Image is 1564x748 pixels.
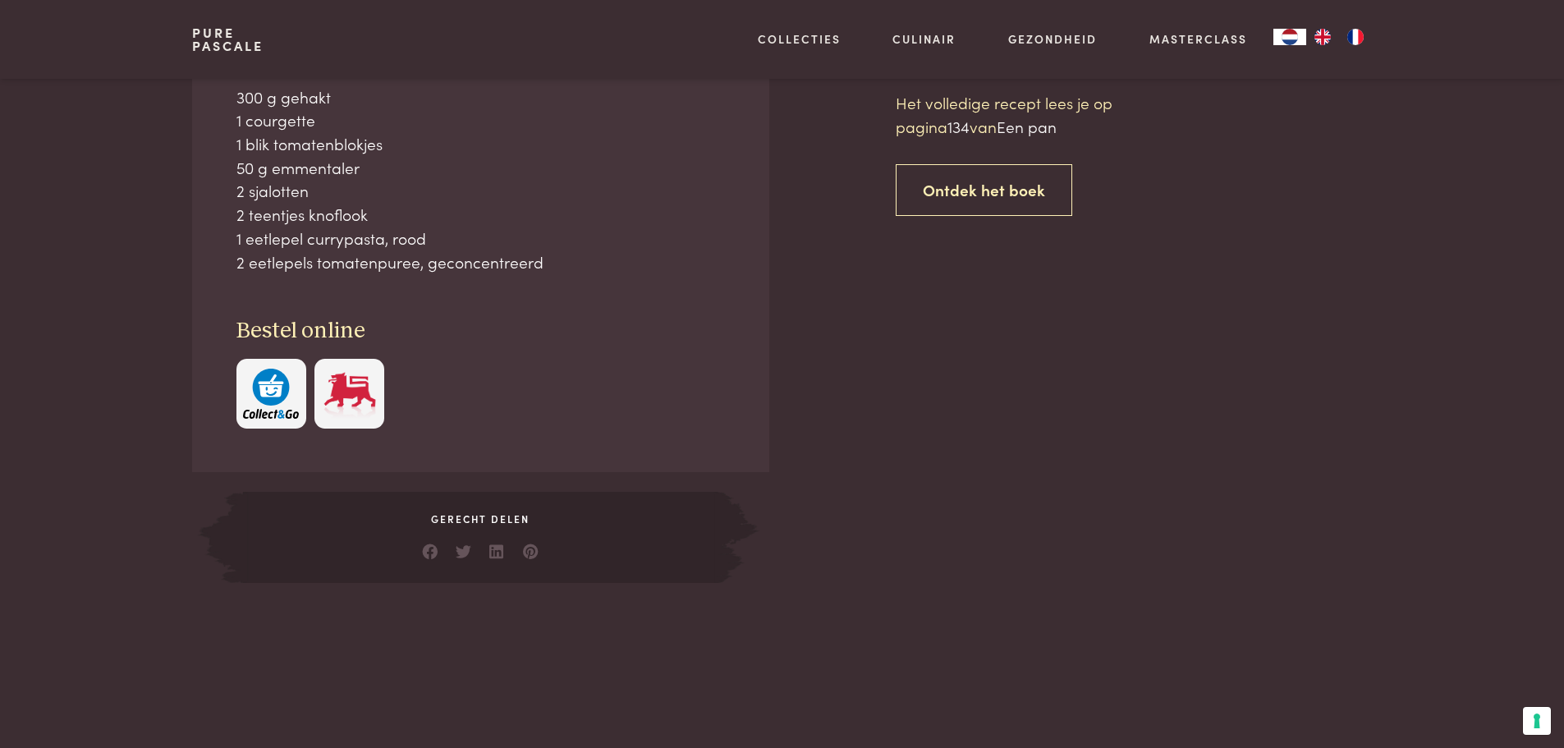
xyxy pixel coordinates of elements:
div: 2 teentjes knoflook [236,203,726,227]
span: Gerecht delen [243,512,718,526]
a: Collecties [758,30,841,48]
a: NL [1273,29,1306,45]
a: EN [1306,29,1339,45]
a: Culinair [892,30,956,48]
div: 300 g gehakt [236,85,726,109]
div: 2 eetlepels tomatenpuree, geconcentreerd [236,250,726,274]
span: 134 [947,115,970,137]
img: Delhaize [322,369,378,419]
span: Een pan [997,115,1057,137]
h3: Bestel online [236,317,726,346]
a: Masterclass [1149,30,1247,48]
a: Gezondheid [1008,30,1097,48]
p: Het volledige recept lees je op pagina van [896,91,1175,138]
div: 2 sjalotten [236,179,726,203]
div: 50 g emmentaler [236,156,726,180]
div: 1 eetlepel currypasta, rood [236,227,726,250]
a: FR [1339,29,1372,45]
a: PurePascale [192,26,264,53]
aside: Language selected: Nederlands [1273,29,1372,45]
div: 1 blik tomatenblokjes [236,132,726,156]
a: Ontdek het boek [896,164,1072,216]
button: Uw voorkeuren voor toestemming voor trackingtechnologieën [1523,707,1551,735]
div: 1 courgette [236,108,726,132]
img: c308188babc36a3a401bcb5cb7e020f4d5ab42f7cacd8327e500463a43eeb86c.svg [243,369,299,419]
div: Language [1273,29,1306,45]
ul: Language list [1306,29,1372,45]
